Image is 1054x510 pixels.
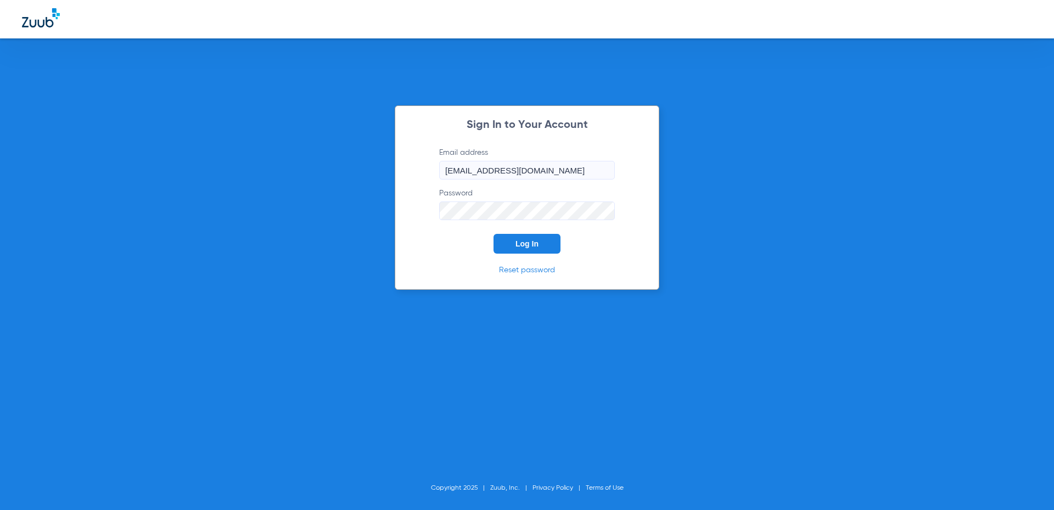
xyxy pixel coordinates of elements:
[431,483,490,494] li: Copyright 2025
[439,147,615,180] label: Email address
[515,239,539,248] span: Log In
[22,8,60,27] img: Zuub Logo
[439,161,615,180] input: Email address
[439,188,615,220] label: Password
[423,120,631,131] h2: Sign In to Your Account
[490,483,532,494] li: Zuub, Inc.
[494,234,560,254] button: Log In
[532,485,573,491] a: Privacy Policy
[439,201,615,220] input: Password
[499,266,555,274] a: Reset password
[586,485,624,491] a: Terms of Use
